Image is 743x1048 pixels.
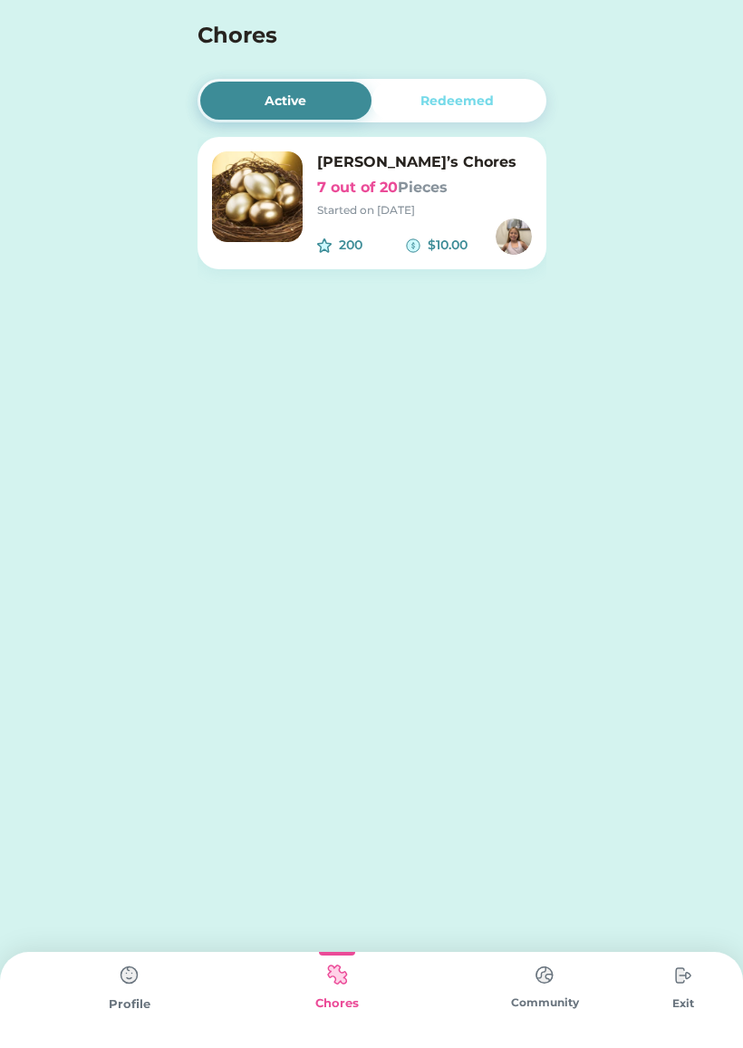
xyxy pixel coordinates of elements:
[317,177,532,199] h6: 7 out of 20
[319,957,355,993] img: type%3Dkids%2C%20state%3Dselected.svg
[212,151,303,242] img: image.png
[496,218,532,255] img: https%3A%2F%2F1dfc823d71cc564f25c7cc035732a2d8.cdn.bubble.io%2Ff1751978160613x204775475694115140%...
[317,202,532,218] div: Started on [DATE]
[233,995,440,1013] div: Chores
[317,238,332,253] img: interface-favorite-star--reward-rating-rate-social-star-media-favorite-like-stars.svg
[406,238,420,253] img: money-cash-dollar-coin--accounting-billing-payment-cash-coin-currency-money-finance.svg
[649,995,718,1012] div: Exit
[420,92,494,111] div: Redeemed
[317,151,532,173] h6: [PERSON_NAME]’s Chores
[526,957,563,993] img: type%3Dchores%2C%20state%3Ddefault.svg
[198,19,497,52] h4: Chores
[441,995,649,1011] div: Community
[25,995,233,1014] div: Profile
[265,92,306,111] div: Active
[428,236,496,255] div: $10.00
[339,236,407,255] div: 200
[111,957,148,994] img: type%3Dchores%2C%20state%3Ddefault.svg
[665,957,701,994] img: type%3Dchores%2C%20state%3Ddefault.svg
[398,179,448,196] font: Pieces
